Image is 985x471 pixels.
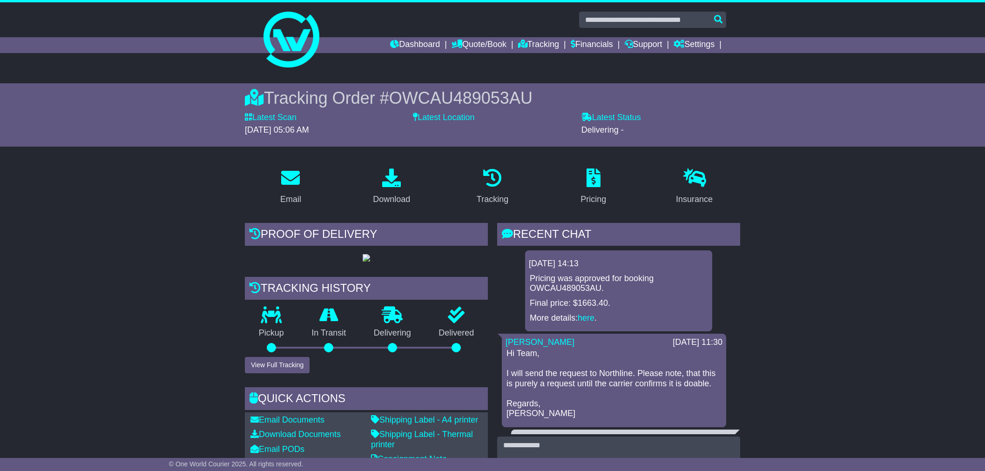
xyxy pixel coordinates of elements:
label: Latest Status [581,113,641,123]
p: Delivered [425,328,488,338]
a: Shipping Label - Thermal printer [371,430,473,449]
a: Download [367,165,416,209]
div: Quick Actions [245,387,488,412]
a: [PERSON_NAME] [515,433,584,443]
div: [DATE] 14:13 [529,259,708,269]
a: Insurance [670,165,719,209]
a: Settings [674,37,715,53]
div: Tracking history [245,277,488,302]
div: Proof of Delivery [245,223,488,248]
div: Pricing [580,193,606,206]
label: Latest Location [413,113,474,123]
a: Financials [571,37,613,53]
span: Delivering - [581,125,624,135]
a: [PERSON_NAME] [506,337,574,347]
a: Email [274,165,307,209]
div: [DATE] 10:40 [682,433,732,444]
div: [DATE] 11:30 [673,337,722,348]
a: Consignment Note [371,454,447,464]
p: Pricing was approved for booking OWCAU489053AU. [530,274,708,294]
p: Final price: $1663.40. [530,298,708,309]
a: here [578,313,594,323]
a: Download Documents [250,430,341,439]
a: Quote/Book [452,37,506,53]
div: Email [280,193,301,206]
span: © One World Courier 2025. All rights reserved. [169,460,304,468]
a: Shipping Label - A4 printer [371,415,478,424]
a: Tracking [518,37,559,53]
p: More details: . [530,313,708,323]
a: Email Documents [250,415,324,424]
div: Tracking [477,193,508,206]
p: Hi Team, I will send the request to Northline. Please note, that this is purely a request until t... [506,349,722,419]
a: Support [625,37,662,53]
div: Tracking Order # [245,88,740,108]
img: GetPodImage [363,254,370,262]
span: OWCAU489053AU [389,88,533,108]
div: Download [373,193,410,206]
p: In Transit [298,328,360,338]
p: Delivering [360,328,425,338]
p: Pickup [245,328,298,338]
a: Tracking [471,165,514,209]
a: Dashboard [390,37,440,53]
a: Email PODs [250,444,304,454]
a: Pricing [574,165,612,209]
div: Insurance [676,193,713,206]
button: View Full Tracking [245,357,310,373]
span: [DATE] 05:06 AM [245,125,309,135]
div: RECENT CHAT [497,223,740,248]
label: Latest Scan [245,113,297,123]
